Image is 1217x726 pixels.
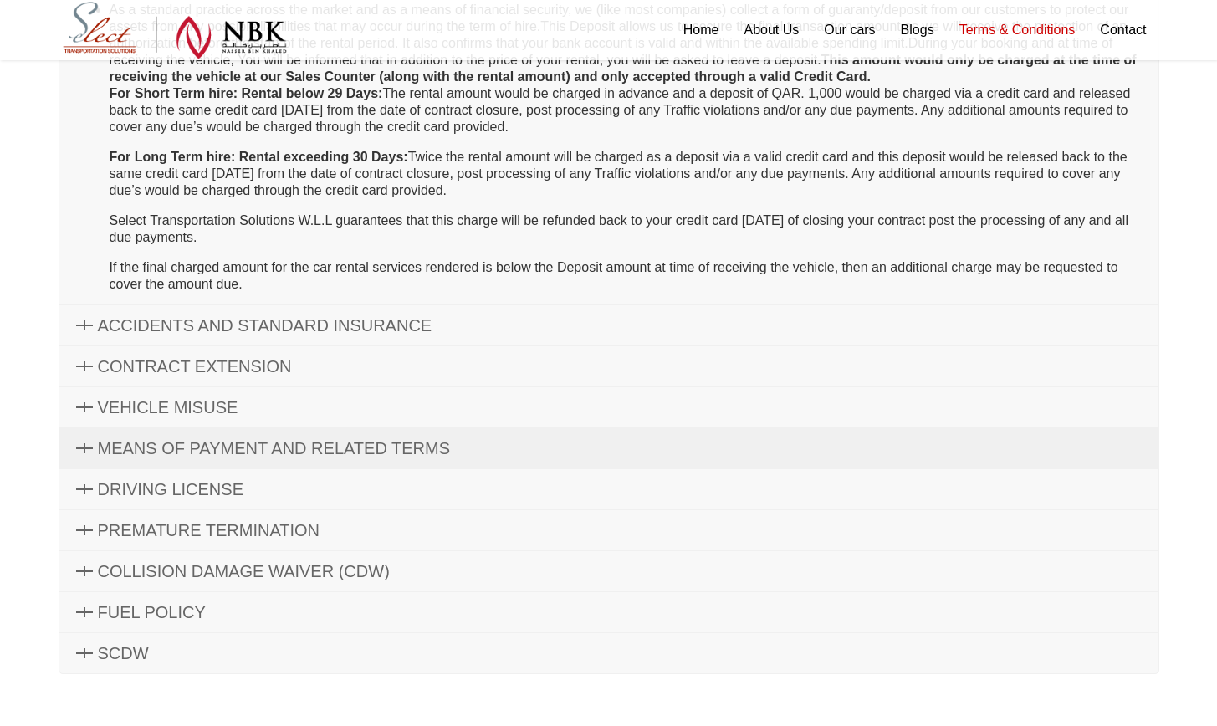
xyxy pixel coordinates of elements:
[98,603,206,621] span: FUEL POLICY
[110,85,1142,135] p: The rental amount would be charged in advance and a deposit of QAR. 1,000 would be charged via a ...
[110,212,1142,246] p: Select Transportation Solutions W.L.L guarantees that this charge will be refunded back to your c...
[98,644,149,662] span: SCDW
[59,551,1158,591] a: COLLISION DAMAGE WAIVER (CDW)
[59,305,1158,345] a: ACCIDENTS AND STANDARD INSURANCE
[110,86,383,100] strong: For Short Term hire: Rental below 29 Days:
[98,357,292,376] span: CONTRACT EXTENSION
[59,469,1158,509] a: DRIVING LICENSE
[59,387,1158,427] a: VEHICLE MISUSE
[59,510,1158,550] a: PREMATURE TERMINATION
[59,592,1158,632] a: FUEL POLICY
[59,633,1158,673] a: SCDW
[63,2,287,59] img: Select Rent a Car
[110,2,1142,293] li: As a standard practice across the market and as a means of financial security, we (like most comp...
[98,316,432,335] span: ACCIDENTS AND STANDARD INSURANCE
[110,259,1142,293] p: If the final charged amount for the car rental services rendered is below the Deposit amount at t...
[59,428,1158,468] a: MEANS OF PAYMENT AND RELATED TERMS
[98,398,238,417] span: VEHICLE MISUSE
[98,521,320,539] span: PREMATURE TERMINATION
[98,480,243,498] span: DRIVING LICENSE
[110,149,1142,199] p: Twice the rental amount will be charged as a deposit via a valid credit card and this deposit wou...
[98,439,451,458] span: MEANS OF PAYMENT AND RELATED TERMS
[110,150,408,164] strong: For Long Term hire: Rental exceeding 30 Days:
[59,346,1158,386] a: CONTRACT EXTENSION
[98,562,390,580] span: COLLISION DAMAGE WAIVER (CDW)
